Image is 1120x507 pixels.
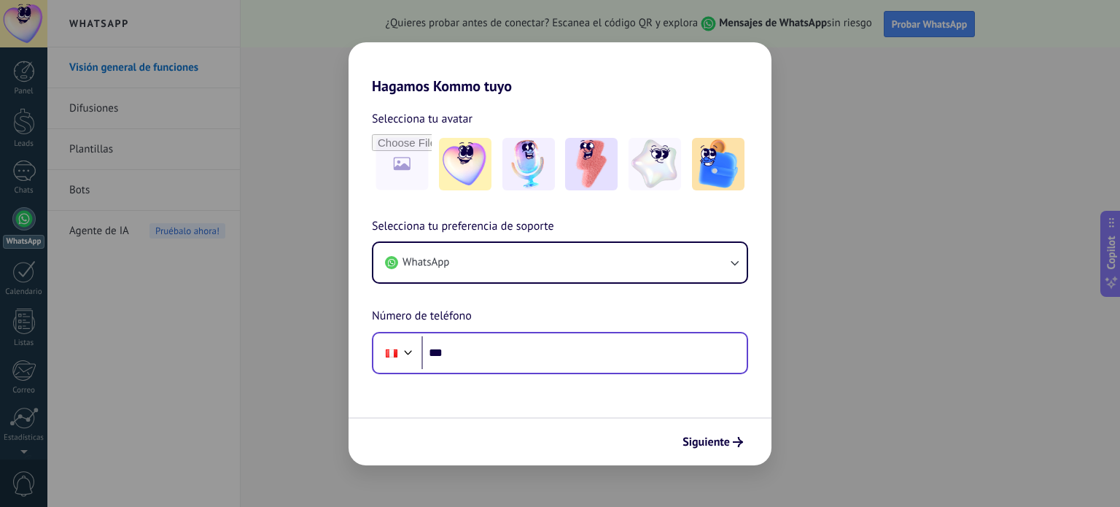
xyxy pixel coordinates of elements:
h2: Hagamos Kommo tuyo [349,42,771,95]
img: -2.jpeg [502,138,555,190]
span: WhatsApp [402,255,449,270]
img: -1.jpeg [439,138,491,190]
button: Siguiente [676,430,750,454]
button: WhatsApp [373,243,747,282]
span: Número de teléfono [372,307,472,326]
img: -4.jpeg [629,138,681,190]
img: -3.jpeg [565,138,618,190]
span: Siguiente [682,437,730,447]
img: -5.jpeg [692,138,744,190]
span: Selecciona tu avatar [372,109,472,128]
div: Peru: + 51 [378,338,405,368]
span: Selecciona tu preferencia de soporte [372,217,554,236]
